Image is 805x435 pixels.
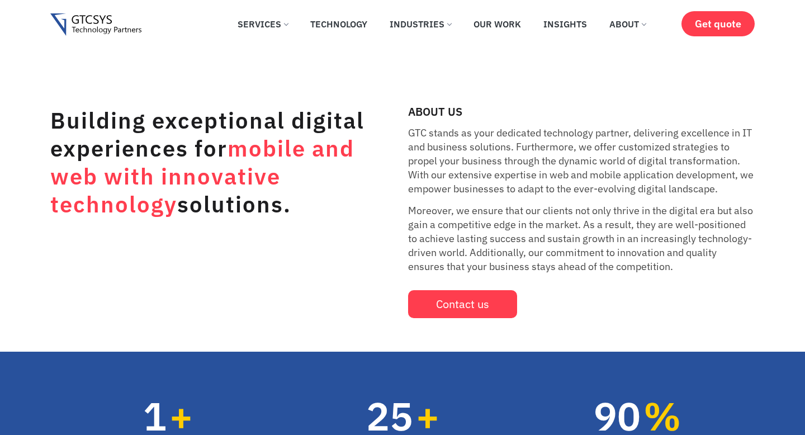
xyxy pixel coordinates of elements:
p: Moreover, we ensure that our clients not only thrive in the digital era but also gain a competiti... [408,204,755,273]
img: Gtcsys logo [50,13,141,36]
a: Our Work [465,12,529,36]
h1: Building exceptional digital experiences for solutions. [50,106,369,218]
span: mobile and web with innovative technology [50,134,354,219]
span: Get quote [695,18,741,30]
a: Contact us [408,290,517,318]
span: Contact us [436,299,489,310]
a: Industries [381,12,460,36]
a: About [601,12,654,36]
a: Technology [302,12,376,36]
a: Insights [535,12,595,36]
a: Get quote [681,11,755,36]
a: Services [229,12,296,36]
h2: ABOUT US [408,106,755,117]
p: GTC stands as your dedicated technology partner, delivering excellence in IT and business solutio... [408,126,755,196]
